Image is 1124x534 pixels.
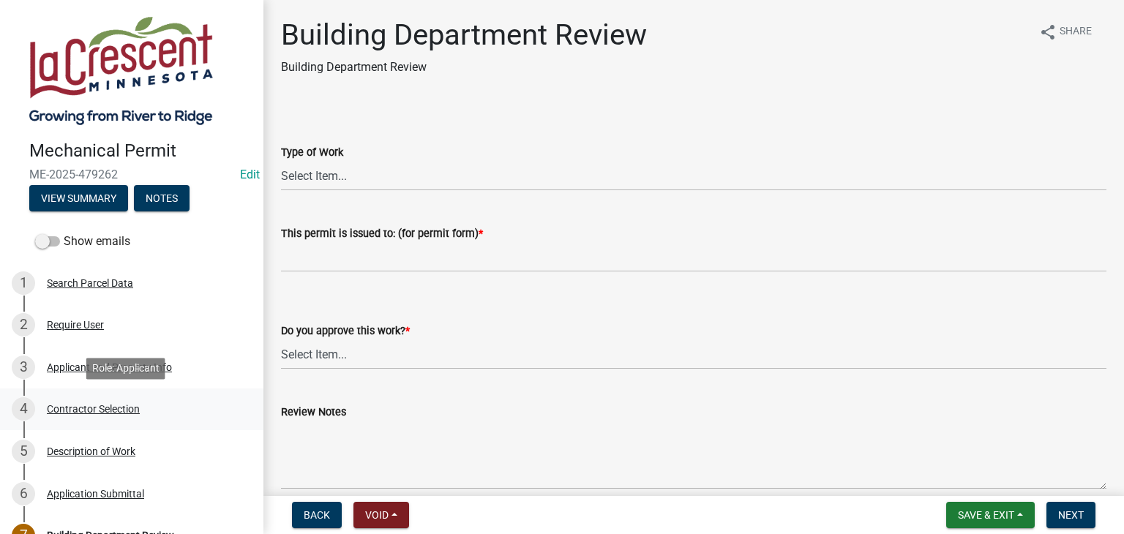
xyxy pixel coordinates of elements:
div: Require User [47,320,104,330]
label: Review Notes [281,407,346,418]
button: shareShare [1027,18,1104,46]
div: 1 [12,271,35,295]
button: Save & Exit [946,502,1035,528]
div: 4 [12,397,35,421]
p: Building Department Review [281,59,647,76]
button: Notes [134,185,190,211]
a: Edit [240,168,260,181]
button: View Summary [29,185,128,211]
span: Save & Exit [958,509,1014,521]
div: 2 [12,313,35,336]
div: Search Parcel Data [47,278,133,288]
span: Next [1058,509,1084,521]
div: 6 [12,482,35,505]
button: Void [353,502,409,528]
wm-modal-confirm: Edit Application Number [240,168,260,181]
label: This permit is issued to: (for permit form) [281,229,483,239]
span: Back [304,509,330,521]
div: 3 [12,356,35,379]
label: Type of Work [281,148,343,158]
span: Void [365,509,389,521]
div: Applicant and Property Info [47,362,172,372]
div: Role: Applicant [86,358,165,379]
wm-modal-confirm: Notes [134,193,190,205]
img: City of La Crescent, Minnesota [29,15,213,125]
label: Do you approve this work? [281,326,410,336]
button: Next [1046,502,1095,528]
wm-modal-confirm: Summary [29,193,128,205]
label: Show emails [35,233,130,250]
span: Share [1060,23,1092,41]
div: Contractor Selection [47,404,140,414]
button: Back [292,502,342,528]
h4: Mechanical Permit [29,140,252,162]
span: ME-2025-479262 [29,168,234,181]
div: Application Submittal [47,489,144,499]
div: 5 [12,440,35,463]
i: share [1039,23,1057,41]
h1: Building Department Review [281,18,647,53]
div: Description of Work [47,446,135,456]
